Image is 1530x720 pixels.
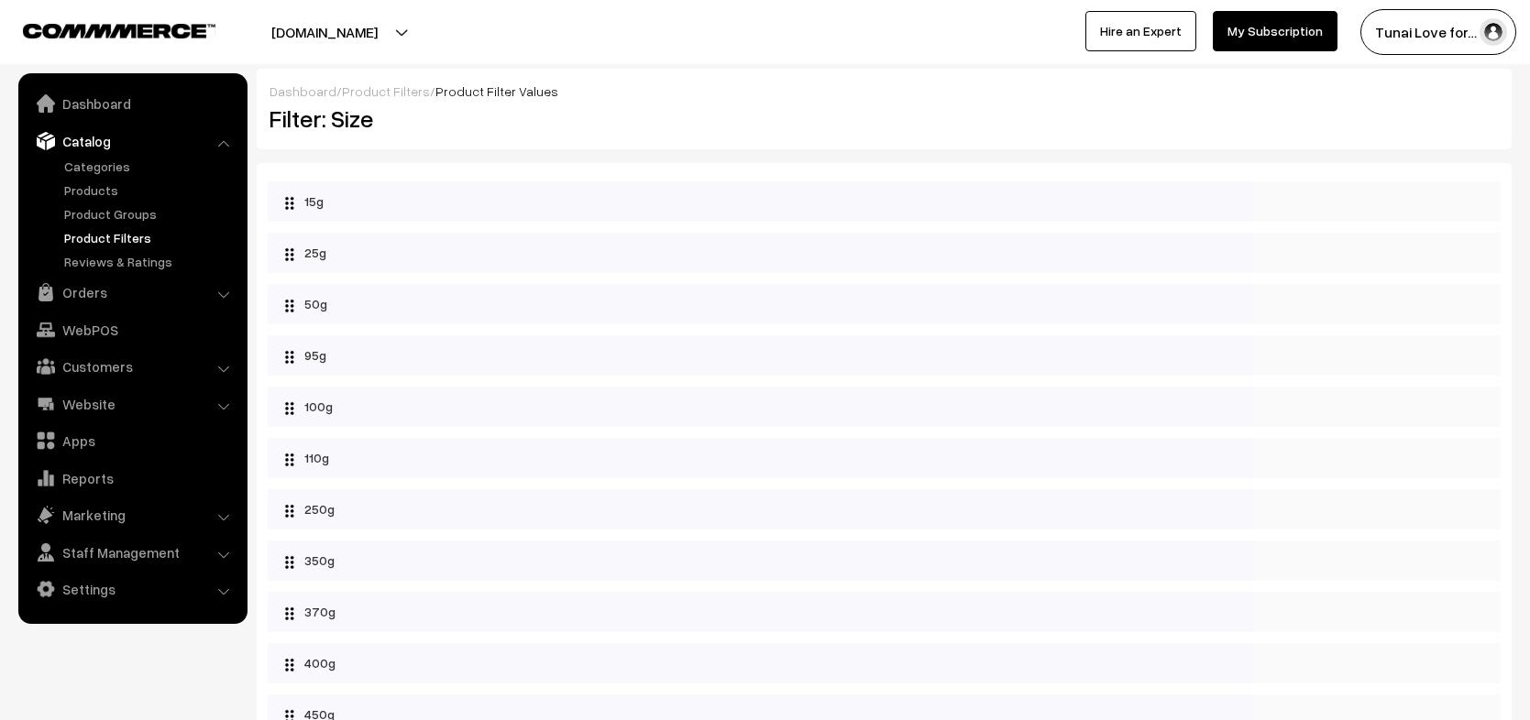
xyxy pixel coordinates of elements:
a: Apps [23,424,241,457]
span: Product Filter Values [435,83,558,99]
button: Tunai Love for… [1360,9,1516,55]
div: / / [270,82,1499,101]
button: [DOMAIN_NAME] [207,9,442,55]
div: 110g [268,438,1254,478]
div: 250g [268,489,1254,529]
div: 50g [268,284,1254,324]
div: 95g [268,335,1254,376]
a: Dashboard [23,87,241,120]
a: My Subscription [1213,11,1337,51]
div: 25g [268,233,1254,273]
img: drag [284,453,295,467]
img: drag [284,555,295,570]
div: 350g [268,540,1254,581]
img: drag [284,401,295,416]
h2: Filter: Size [270,104,871,133]
img: user [1480,18,1507,46]
a: Products [60,180,241,200]
img: drag [284,504,295,518]
a: Product Filters [60,228,241,247]
img: drag [284,299,295,313]
a: Catalog [23,125,241,158]
a: Reports [23,462,241,495]
a: Staff Management [23,536,241,569]
a: COMMMERCE [23,18,183,40]
a: Reviews & Ratings [60,252,241,271]
a: Hire an Expert [1085,11,1196,51]
a: Customers [23,350,241,383]
a: Product Filters [342,83,430,99]
a: WebPOS [23,313,241,346]
img: drag [284,658,295,672]
img: drag [284,247,295,262]
div: 100g [268,387,1254,427]
div: 15g [268,181,1254,222]
img: drag [284,196,295,211]
img: drag [284,606,295,621]
img: drag [284,350,295,365]
a: Categories [60,157,241,176]
a: Product Groups [60,204,241,224]
a: Website [23,387,241,420]
a: Marketing [23,498,241,531]
img: COMMMERCE [23,24,215,38]
a: Dashboard [270,83,336,99]
a: Settings [23,573,241,605]
div: 370g [268,592,1254,632]
a: Orders [23,276,241,309]
div: 400g [268,643,1254,683]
